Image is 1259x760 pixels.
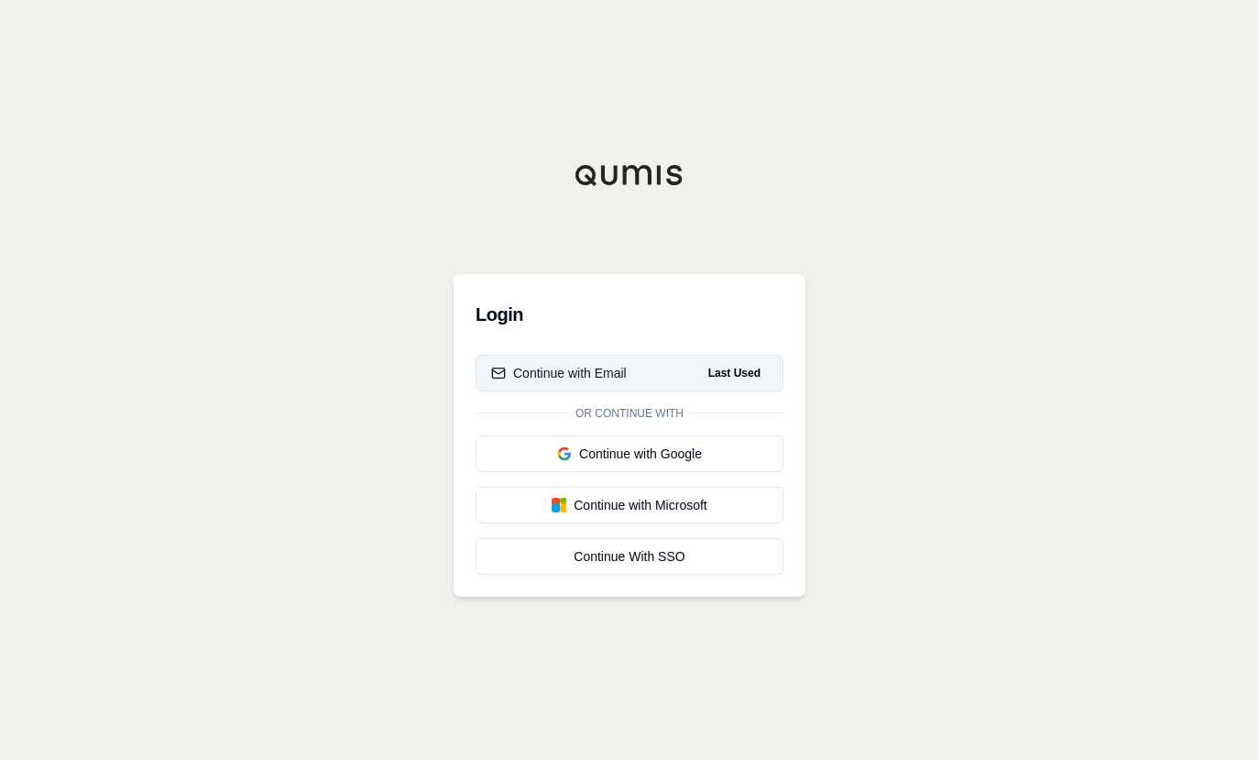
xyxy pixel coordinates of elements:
[491,496,768,514] div: Continue with Microsoft
[476,296,783,333] h3: Login
[491,364,627,382] div: Continue with Email
[575,164,684,186] img: Qumis
[491,547,768,566] div: Continue With SSO
[476,435,783,472] button: Continue with Google
[476,487,783,523] button: Continue with Microsoft
[476,355,783,391] button: Continue with EmailLast Used
[568,406,691,421] span: Or continue with
[491,445,768,463] div: Continue with Google
[476,538,783,575] a: Continue With SSO
[701,362,768,384] span: Last Used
